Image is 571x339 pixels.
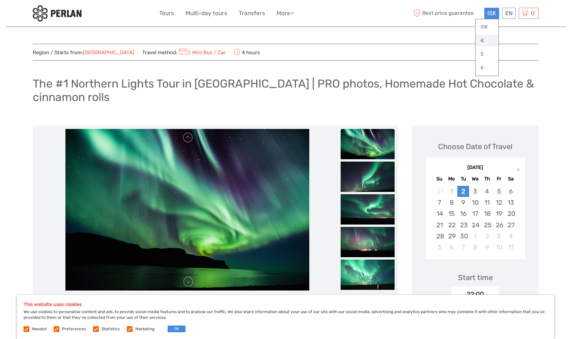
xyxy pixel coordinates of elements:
div: Choose Saturday, September 6th, 2025 [505,186,517,197]
h5: This website uses cookies [24,302,547,307]
img: d0f633c1192944cbaf220379f91e0796_slider_thumbnail.jpeg [341,162,395,192]
span: Travel method: [142,47,226,57]
div: Choose Tuesday, September 2nd, 2025 [457,186,469,197]
div: Choose Sunday, September 14th, 2025 [434,208,446,219]
div: Not available Sunday, August 31st, 2025 [434,186,446,197]
div: Choose Saturday, September 27th, 2025 [505,219,517,231]
div: Choose Thursday, September 25th, 2025 [481,219,493,231]
div: Choose Saturday, September 20th, 2025 [505,208,517,219]
label: Marketing [135,326,154,332]
div: Choose Thursday, September 4th, 2025 [481,186,493,197]
div: We [469,174,481,183]
img: c0c0816a92164e5a8d637f3d6fb8e678_slider_thumbnail.jpeg [341,260,395,290]
div: Fr [493,174,505,183]
div: Choose Friday, October 10th, 2025 [493,242,505,253]
div: Su [434,174,446,183]
span: Region / Starts from: [33,49,134,56]
div: month 2025-09 [428,186,523,253]
a: € [476,35,498,47]
a: Multi-day tours [185,8,227,18]
a: £ [476,62,498,74]
div: Sa [505,174,517,183]
div: Choose Thursday, September 11th, 2025 [481,197,493,208]
img: 6137bed8b670443aa1c9f107d9bededd_slider_thumbnail.jpeg [341,227,395,257]
div: Not available Monday, September 1st, 2025 [446,186,457,197]
button: Next Month [514,166,524,177]
div: Choose Sunday, September 7th, 2025 [434,197,446,208]
a: [GEOGRAPHIC_DATA] [83,49,134,56]
div: Choose Thursday, October 9th, 2025 [481,242,493,253]
div: Choose Friday, September 5th, 2025 [493,186,505,197]
div: Choose Monday, October 6th, 2025 [446,242,457,253]
button: Open LiveChat chat widget [78,10,86,19]
a: Tours [159,8,174,18]
div: Choose Tuesday, September 23rd, 2025 [457,219,469,231]
button: OK [168,326,185,332]
div: 22:00 [452,286,499,302]
span: 0 [530,10,536,16]
div: Choose Date of Travel [438,141,512,152]
div: Choose Friday, September 12th, 2025 [493,197,505,208]
div: Tu [457,174,469,183]
div: Choose Saturday, September 13th, 2025 [505,197,517,208]
img: 288-6a22670a-0f57-43d8-a107-52fbc9b92f2c_logo_small.jpg [33,5,82,22]
div: Choose Tuesday, September 9th, 2025 [457,197,469,208]
div: Choose Monday, September 22nd, 2025 [446,219,457,231]
div: We use cookies to personalise content and ads, to provide social media features and to analyse ou... [17,295,554,339]
div: Choose Thursday, October 2nd, 2025 [481,231,493,242]
div: Choose Tuesday, September 16th, 2025 [457,208,469,219]
label: Needed [32,326,47,332]
div: Choose Wednesday, October 1st, 2025 [469,231,481,242]
div: Mo [446,174,457,183]
div: Choose Wednesday, September 17th, 2025 [469,208,481,219]
div: Choose Saturday, October 4th, 2025 [505,231,517,242]
p: We're away right now. Please check back later! [9,12,76,17]
div: Choose Wednesday, September 10th, 2025 [469,197,481,208]
div: [DATE] [426,164,525,171]
a: Mini Bus / Car [177,49,226,56]
div: Choose Monday, September 8th, 2025 [446,197,457,208]
span: Best price guarantee [412,8,483,19]
div: Choose Monday, September 29th, 2025 [446,231,457,242]
div: EN [502,8,516,19]
h1: The #1 Northern Lights Tour in [GEOGRAPHIC_DATA] | PRO photos, Homemade Hot Chocolate & cinnamon ... [33,77,539,104]
label: Preferences [62,326,86,332]
div: Choose Sunday, October 5th, 2025 [434,242,446,253]
div: Choose Thursday, September 18th, 2025 [481,208,493,219]
a: Transfers [239,8,265,18]
div: Start time [458,272,493,283]
div: Choose Wednesday, September 24th, 2025 [469,219,481,231]
img: cdbc000c9a344ddba663832be4de5d04_main_slider.jpeg [65,129,309,291]
div: Th [481,174,493,183]
img: cdbc000c9a344ddba663832be4de5d04_slider_thumbnail.jpeg [341,129,395,159]
div: Choose Monday, September 15th, 2025 [446,208,457,219]
div: Choose Wednesday, September 3rd, 2025 [469,186,481,197]
div: Choose Tuesday, October 7th, 2025 [457,242,469,253]
div: Choose Saturday, October 11th, 2025 [505,242,517,253]
div: Choose Friday, October 3rd, 2025 [493,231,505,242]
label: Statistics [102,326,120,332]
div: Choose Friday, September 26th, 2025 [493,219,505,231]
a: More [277,8,294,18]
span: ISK [487,10,496,16]
div: Choose Sunday, September 28th, 2025 [434,231,446,242]
div: Choose Friday, September 19th, 2025 [493,208,505,219]
img: 62f62b8f9e914f7cab6040d379ee918c_slider_thumbnail.jpeg [341,194,395,225]
div: Choose Sunday, September 21st, 2025 [434,219,446,231]
a: ISK [476,21,498,33]
span: 4 hours [234,47,260,57]
div: Choose Wednesday, October 8th, 2025 [469,242,481,253]
a: $ [476,48,498,60]
div: Choose Tuesday, September 30th, 2025 [457,231,469,242]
